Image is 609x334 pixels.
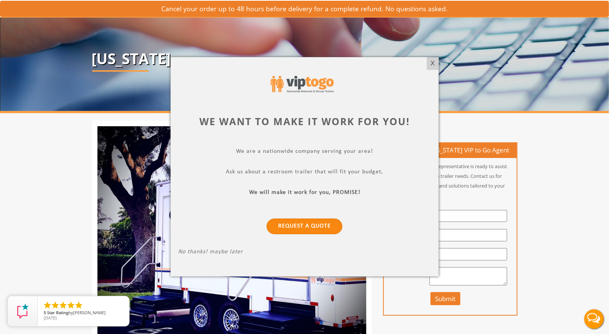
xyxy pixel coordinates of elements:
span: 5 [44,310,46,315]
div: X [427,57,438,70]
li:  [59,301,68,310]
img: Review Rating [15,304,30,319]
span: Star Rating [47,310,68,315]
button: Live Chat [579,304,609,334]
span: [DATE] [44,315,57,321]
b: We will make it work for you, PROMISE! [249,190,360,196]
span: by [44,310,123,316]
img: viptogo logo [271,76,334,92]
li:  [74,301,83,310]
p: No thanks! maybe later [178,249,431,257]
a: Request a Quote [267,219,342,235]
li:  [66,301,75,310]
p: Ask us about a restroom trailer that will fit your budget, [178,169,431,177]
div: We want to make it work for you! [178,115,431,129]
li:  [51,301,60,310]
p: We are a nationwide company serving your area! [178,148,431,157]
span: [PERSON_NAME] [73,310,106,315]
li:  [43,301,52,310]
